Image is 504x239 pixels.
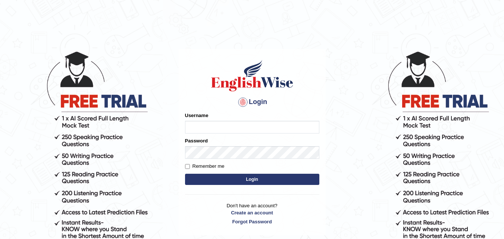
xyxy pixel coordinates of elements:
[185,96,319,108] h4: Login
[185,163,225,170] label: Remember me
[185,218,319,225] a: Forgot Password
[185,137,208,144] label: Password
[210,59,295,92] img: Logo of English Wise sign in for intelligent practice with AI
[185,112,209,119] label: Username
[185,164,190,169] input: Remember me
[185,209,319,216] a: Create an account
[185,174,319,185] button: Login
[185,202,319,225] p: Don't have an account?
